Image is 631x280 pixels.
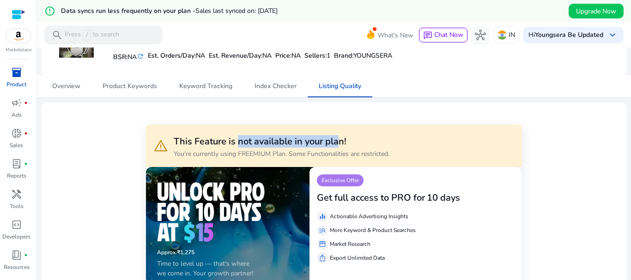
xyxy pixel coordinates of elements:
[103,83,157,89] span: Product Keywords
[475,30,486,41] span: hub
[334,51,352,60] span: Brand
[179,83,232,89] span: Keyword Tracking
[12,111,22,119] p: Ads
[157,249,298,256] h6: ₹1,275
[304,52,330,60] h5: Sellers:
[52,83,80,89] span: Overview
[127,53,137,61] span: NA
[327,51,330,60] span: 1
[353,51,392,60] span: YOUNGSERA
[24,253,28,257] span: fiber_manual_record
[6,80,26,89] p: Product
[319,83,361,89] span: Listing Quality
[319,240,326,248] span: storefront
[576,6,616,16] span: Upgrade Now
[137,52,144,61] mat-icon: refresh
[6,29,31,43] img: amazon.svg
[174,149,389,159] p: You're currently using FREEMIUM Plan. Some Functionalities are restricted.
[153,138,168,153] span: warning
[423,31,432,40] span: chat
[262,51,272,60] span: NA
[61,7,278,15] h5: Data syncs run less frequently on your plan -
[330,254,385,262] p: Export Unlimited Data
[377,27,413,43] span: What's New
[330,226,416,234] p: More Keyword & Product Searches
[607,30,618,41] span: keyboard_arrow_down
[157,249,177,256] span: Approx.
[11,128,22,139] span: donut_small
[11,97,22,108] span: campaign
[11,158,22,169] span: lab_profile
[275,52,301,60] h5: Price:
[24,131,28,135] span: fiber_manual_record
[2,232,30,241] p: Developers
[24,101,28,105] span: fiber_manual_record
[334,52,392,60] h5: :
[535,30,603,39] b: Youngsera Be Updated
[255,83,297,89] span: Index Checker
[569,4,624,18] button: Upgrade Now
[196,51,205,60] span: NA
[11,219,22,230] span: code_blocks
[471,26,490,44] button: hub
[10,141,23,149] p: Sales
[52,30,63,41] span: search
[4,263,30,271] p: Resources
[528,32,603,38] p: Hi
[10,202,24,210] p: Tools
[317,192,425,203] h3: Get full access to PRO for
[319,213,326,220] span: equalizer
[113,51,144,61] h5: BSR:
[419,28,467,42] button: chatChat Now
[317,174,364,186] p: Exclusive Offer
[24,162,28,166] span: fiber_manual_record
[209,52,272,60] h5: Est. Revenue/Day:
[157,259,298,278] p: Time to level up — that's where we come in. Your growth partner!
[11,189,22,200] span: handyman
[83,30,91,40] span: /
[7,172,26,180] p: Reports
[434,30,463,39] span: Chat Now
[148,52,205,60] h5: Est. Orders/Day:
[291,51,301,60] span: NA
[319,254,326,262] span: ios_share
[319,226,326,234] span: manage_search
[330,212,408,220] p: Actionable Advertising Insights
[174,136,389,147] h3: This Feature is not available in your plan!
[195,6,278,15] span: Sales last synced on: [DATE]
[498,30,507,40] img: in.svg
[11,250,22,261] span: book_4
[65,30,119,40] p: Press to search
[509,27,515,43] p: IN
[44,6,55,17] mat-icon: error_outline
[11,67,22,78] span: inventory_2
[427,192,460,203] h3: 10 days
[330,240,370,248] p: Market Research
[6,47,31,54] p: Marketplace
